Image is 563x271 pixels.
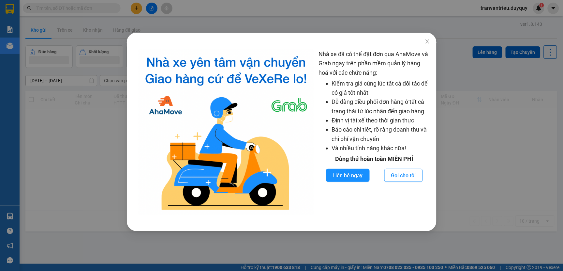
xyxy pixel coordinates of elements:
li: Kiểm tra giá cùng lúc tất cả đối tác để có giá tốt nhất [332,79,430,98]
div: Nhà xe đã có thể đặt đơn qua AhaMove và Grab ngay trên phần mềm quản lý hàng hoá với các chức năng: [319,50,430,215]
li: Dễ dàng điều phối đơn hàng ở tất cả trạng thái từ lúc nhận đến giao hàng [332,97,430,116]
span: close [424,39,430,44]
button: Close [418,33,436,51]
span: Gọi cho tôi [391,171,416,180]
span: Liên hệ ngay [333,171,363,180]
button: Gọi cho tôi [384,169,422,182]
li: Báo cáo chi tiết, rõ ràng doanh thu và chi phí vận chuyển [332,125,430,144]
div: Dùng thử hoàn toàn MIỄN PHÍ [319,154,430,164]
button: Liên hệ ngay [326,169,370,182]
li: Và nhiều tính năng khác nữa! [332,144,430,153]
li: Định vị tài xế theo thời gian thực [332,116,430,125]
img: logo [139,50,314,215]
